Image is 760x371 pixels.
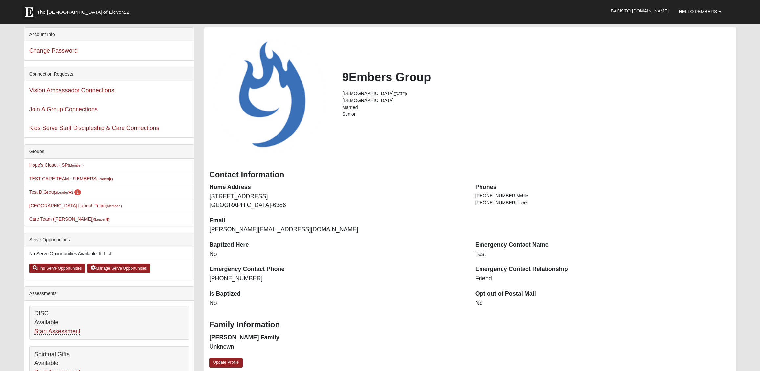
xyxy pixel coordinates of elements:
li: Senior [342,111,731,118]
dt: Opt out of Postal Mail [475,290,731,298]
li: Married [342,104,731,111]
dd: Test [475,250,731,259]
a: Manage Serve Opportunities [87,264,150,273]
small: (Leader ) [94,217,110,221]
span: Hello 9Embers [679,9,717,14]
h3: Family Information [209,320,731,330]
dt: Is Baptized [209,290,465,298]
h3: Contact Information [209,170,731,180]
a: Update Profile [209,358,243,367]
div: Assessments [24,287,194,301]
a: Test D Group(Leader) 1 [29,189,81,195]
a: Back to [DOMAIN_NAME] [606,3,674,19]
dd: Friend [475,274,731,283]
dd: No [209,299,465,308]
a: The [DEMOGRAPHIC_DATA] of Eleven22 [19,2,150,19]
small: ([DATE]) [394,92,407,96]
dt: Home Address [209,183,465,192]
a: Hope's Closet - SP(Member ) [29,162,84,168]
div: Groups [24,145,194,159]
dd: No [475,299,731,308]
a: [GEOGRAPHIC_DATA] Launch Team(Member ) [29,203,122,208]
dd: No [209,250,465,259]
a: Vision Ambassador Connections [29,87,114,94]
a: Care Team ([PERSON_NAME])(Leader) [29,216,110,222]
li: [DEMOGRAPHIC_DATA] [342,90,731,97]
a: Start Assessment [34,328,80,335]
li: No Serve Opportunities Available To List [24,247,194,260]
a: Join A Group Connections [29,106,98,112]
a: Find Serve Opportunities [29,264,85,273]
a: TEST CARE TEAM - 9 EMBERS(Leader) [29,176,113,181]
span: Home [517,201,527,205]
dt: Emergency Contact Relationship [475,265,731,274]
dd: [PERSON_NAME][EMAIL_ADDRESS][DOMAIN_NAME] [209,225,465,234]
small: (Leader ) [96,177,113,181]
h2: 9Embers Group [342,70,731,84]
div: Connection Requests [24,67,194,81]
img: Eleven22 logo [22,6,35,19]
span: The [DEMOGRAPHIC_DATA] of Eleven22 [37,9,129,15]
small: (Member ) [68,163,84,167]
dd: [STREET_ADDRESS] [GEOGRAPHIC_DATA]-6386 [209,192,465,209]
span: number of pending members [74,189,81,195]
a: Hello 9Embers [674,3,726,20]
a: View Fullsize Photo [209,34,332,157]
div: DISC Available [30,306,189,339]
li: [PHONE_NUMBER] [475,199,731,206]
small: (Member ) [106,204,122,208]
dd: Unknown [209,343,465,351]
dt: [PERSON_NAME] Family [209,334,465,342]
li: [PHONE_NUMBER] [475,192,731,199]
dt: Phones [475,183,731,192]
dd: [PHONE_NUMBER] [209,274,465,283]
small: (Leader ) [56,190,73,194]
span: Mobile [517,194,528,198]
dt: Email [209,216,465,225]
dt: Emergency Contact Phone [209,265,465,274]
dt: Emergency Contact Name [475,241,731,249]
a: Change Password [29,47,78,54]
div: Serve Opportunities [24,233,194,247]
dt: Baptized Here [209,241,465,249]
div: Account Info [24,28,194,41]
li: [DEMOGRAPHIC_DATA] [342,97,731,104]
a: Kids Serve Staff Discipleship & Care Connections [29,125,159,131]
